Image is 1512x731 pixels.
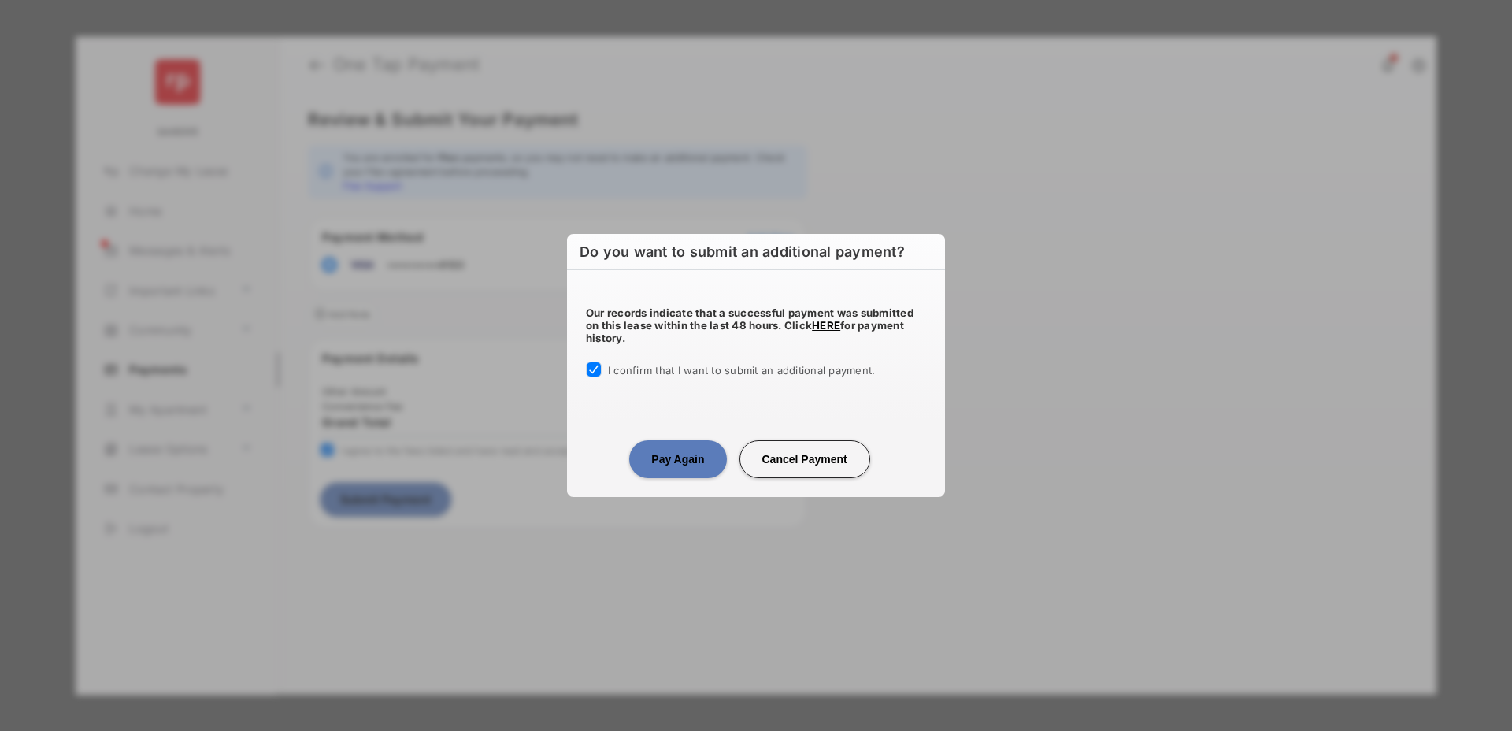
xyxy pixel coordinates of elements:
[739,440,870,478] button: Cancel Payment
[586,306,926,344] h5: Our records indicate that a successful payment was submitted on this lease within the last 48 hou...
[567,234,945,270] h2: Do you want to submit an additional payment?
[812,319,840,332] a: HERE
[629,440,726,478] button: Pay Again
[608,364,875,377] span: I confirm that I want to submit an additional payment.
